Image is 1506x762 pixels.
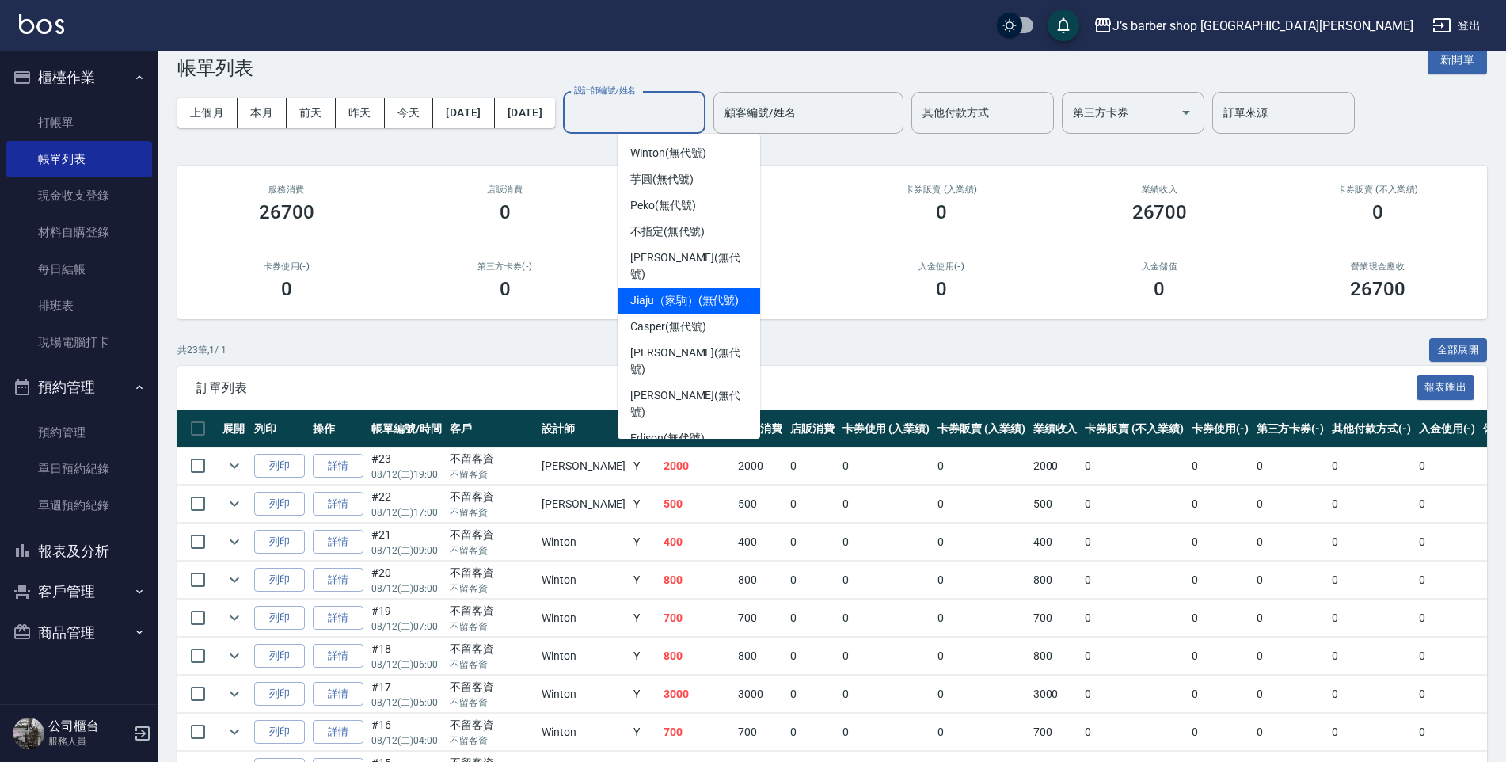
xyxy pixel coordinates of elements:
td: 0 [1328,562,1415,599]
td: 2000 [660,448,734,485]
td: Y [629,562,660,599]
h3: 0 [500,278,511,300]
button: 前天 [287,98,336,128]
button: 列印 [254,530,305,554]
th: 操作 [309,410,367,448]
a: 新開單 [1428,51,1487,67]
td: 0 [839,524,934,561]
td: 0 [1415,676,1480,713]
td: 0 [1253,638,1329,675]
p: 08/12 (二) 19:00 [371,467,442,482]
h3: 26700 [1350,278,1405,300]
h3: 0 [1372,201,1383,223]
h2: 業績收入 [1070,185,1250,195]
td: Y [629,638,660,675]
div: J’s barber shop [GEOGRAPHIC_DATA][PERSON_NAME] [1112,16,1413,36]
button: 客戶管理 [6,571,152,612]
h5: 公司櫃台 [48,718,129,734]
td: Y [629,600,660,637]
p: 08/12 (二) 06:00 [371,657,442,672]
span: 不指定 (無代號) [630,223,705,240]
a: 現場電腦打卡 [6,324,152,360]
td: 0 [1188,600,1253,637]
td: 800 [734,562,786,599]
button: 列印 [254,720,305,745]
a: 每日結帳 [6,251,152,288]
td: #16 [367,714,446,751]
button: expand row [222,720,246,744]
td: 0 [1415,638,1480,675]
p: 不留客資 [450,467,534,482]
button: 報表及分析 [6,531,152,572]
td: #21 [367,524,446,561]
td: Winton [538,676,629,713]
td: 0 [1188,676,1253,713]
td: 0 [786,524,839,561]
span: Edison (無代號) [630,430,704,447]
td: 0 [934,448,1029,485]
td: 3000 [1029,676,1082,713]
button: expand row [222,682,246,706]
td: 0 [934,714,1029,751]
td: 0 [1328,600,1415,637]
td: Y [629,524,660,561]
td: 3000 [734,676,786,713]
td: 0 [1253,600,1329,637]
td: 0 [1081,676,1187,713]
td: 0 [1081,562,1187,599]
a: 打帳單 [6,105,152,141]
button: 預約管理 [6,367,152,408]
a: 帳單列表 [6,141,152,177]
button: 商品管理 [6,612,152,653]
p: 服務人員 [48,734,129,749]
span: Peko (無代號) [630,197,696,214]
h3: 26700 [259,201,314,223]
button: 列印 [254,568,305,592]
button: 列印 [254,606,305,631]
td: 0 [839,638,934,675]
th: 店販消費 [786,410,839,448]
td: 0 [786,638,839,675]
a: 詳情 [313,606,363,631]
td: #18 [367,638,446,675]
div: 不留客資 [450,717,534,733]
td: 0 [786,676,839,713]
td: 700 [660,714,734,751]
p: 08/12 (二) 04:00 [371,733,442,748]
td: 0 [1328,524,1415,561]
th: 第三方卡券(-) [1253,410,1329,448]
td: Winton [538,600,629,637]
h2: 卡券使用(-) [196,261,377,272]
a: 單週預約紀錄 [6,487,152,524]
div: 不留客資 [450,565,534,581]
td: 0 [1188,486,1253,523]
td: 0 [1253,562,1329,599]
h3: 0 [500,201,511,223]
td: #22 [367,486,446,523]
td: 0 [1415,562,1480,599]
h3: 服務消費 [196,185,377,195]
th: 卡券販賣 (不入業績) [1081,410,1187,448]
td: 0 [1328,714,1415,751]
td: 0 [786,714,839,751]
button: save [1048,10,1079,41]
a: 詳情 [313,644,363,669]
td: 800 [660,638,734,675]
td: 700 [660,600,734,637]
div: 不留客資 [450,641,534,657]
td: 0 [1081,714,1187,751]
td: 0 [1415,600,1480,637]
span: Winton (無代號) [630,145,705,162]
button: expand row [222,606,246,630]
th: 客戶 [446,410,538,448]
button: 本月 [238,98,287,128]
td: 500 [1029,486,1082,523]
div: 不留客資 [450,489,534,505]
button: 櫃檯作業 [6,57,152,98]
td: 0 [1253,448,1329,485]
div: 不留客資 [450,527,534,543]
p: 不留客資 [450,695,534,710]
td: 3000 [660,676,734,713]
div: 不留客資 [450,603,534,619]
td: #20 [367,562,446,599]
